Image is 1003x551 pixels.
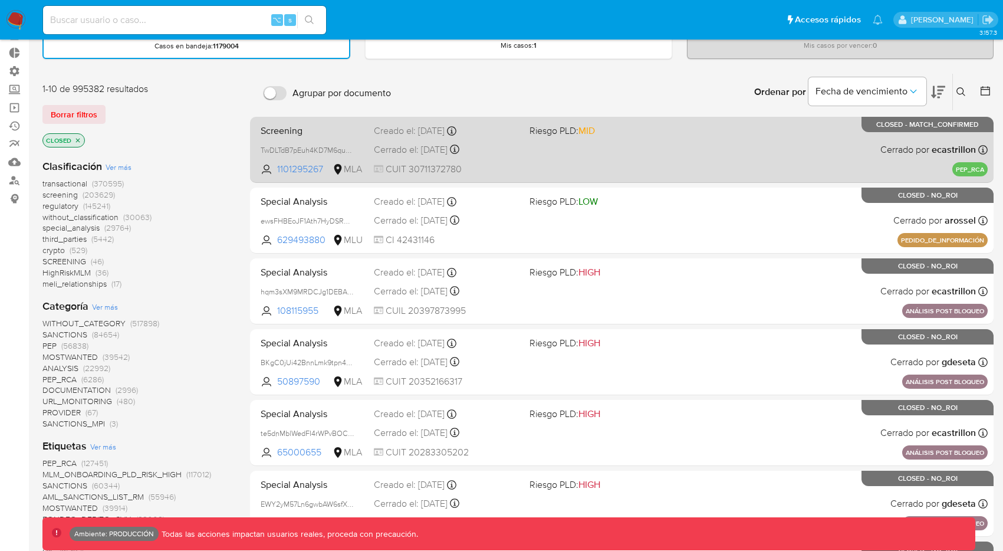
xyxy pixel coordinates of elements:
[795,14,861,26] span: Accesos rápidos
[74,532,154,536] p: Ambiente: PRODUCCIÓN
[159,529,418,540] p: Todas las acciones impactan usuarios reales, proceda con precaución.
[979,28,997,37] span: 3.157.3
[873,15,883,25] a: Notificaciones
[272,14,281,25] span: ⌥
[982,14,994,26] a: Salir
[288,14,292,25] span: s
[911,14,978,25] p: mauro.ibarra@mercadolibre.com
[43,12,326,28] input: Buscar usuario o caso...
[297,12,321,28] button: search-icon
